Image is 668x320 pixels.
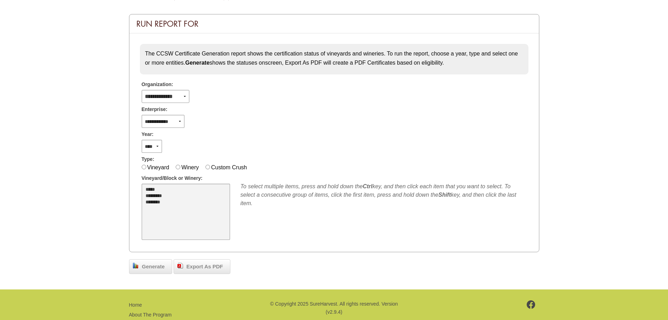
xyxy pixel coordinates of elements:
[527,300,535,309] img: footer-facebook.png
[241,182,527,208] div: To select multiple items, press and hold down the key, and then click each item that you want to ...
[129,302,142,308] a: Home
[438,192,451,198] b: Shift
[133,263,139,268] img: chart_bar.png
[129,14,539,33] div: Run Report For
[142,106,168,113] span: Enterprise:
[269,300,399,316] p: © Copyright 2025 SureHarvest. All rights reserved. Version (v2.9.4)
[147,164,169,170] label: Vineyard
[129,312,172,318] a: About The Program
[185,60,209,66] strong: Generate
[174,259,230,274] a: Export As PDF
[142,131,154,138] span: Year:
[363,183,372,189] b: Ctrl
[142,175,203,182] span: Vineyard/Block or Winery:
[181,164,199,170] label: Winery
[183,263,227,271] span: Export As PDF
[142,81,173,88] span: Organization:
[129,259,172,274] a: Generate
[145,49,523,67] p: The CCSW Certificate Generation report shows the certification status of vineyards and wineries. ...
[211,164,247,170] label: Custom Crush
[142,156,154,163] span: Type:
[139,263,168,271] span: Generate
[177,263,183,268] img: doc_pdf.png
